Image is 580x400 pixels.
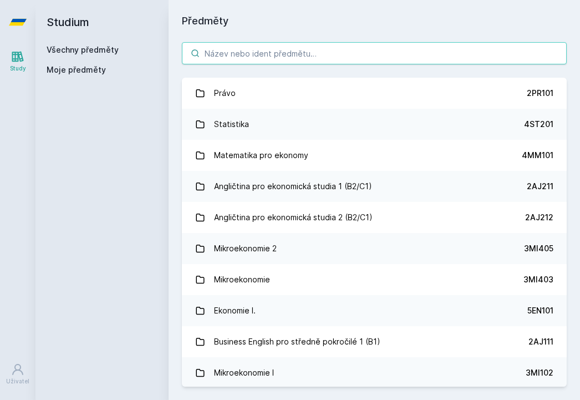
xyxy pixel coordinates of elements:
div: Business English pro středně pokročilé 1 (B1) [214,331,380,353]
div: Mikroekonomie [214,269,270,291]
div: Angličtina pro ekonomická studia 1 (B2/C1) [214,175,372,198]
div: Angličtina pro ekonomická studia 2 (B2/C1) [214,206,373,229]
input: Název nebo ident předmětu… [182,42,567,64]
div: Matematika pro ekonomy [214,144,308,166]
a: Právo 2PR101 [182,78,567,109]
a: Mikroekonomie I 3MI102 [182,357,567,388]
div: Statistika [214,113,249,135]
div: Uživatel [6,377,29,386]
a: Angličtina pro ekonomická studia 2 (B2/C1) 2AJ212 [182,202,567,233]
a: Statistika 4ST201 [182,109,567,140]
div: Mikroekonomie I [214,362,274,384]
div: 3MI405 [524,243,553,254]
a: Study [2,44,33,78]
a: Angličtina pro ekonomická studia 1 (B2/C1) 2AJ211 [182,171,567,202]
div: 2AJ212 [525,212,553,223]
div: Mikroekonomie 2 [214,237,277,260]
div: 2AJ111 [528,336,553,347]
a: Uživatel [2,357,33,391]
div: 5EN101 [527,305,553,316]
a: Ekonomie I. 5EN101 [182,295,567,326]
div: Study [10,64,26,73]
a: Mikroekonomie 2 3MI405 [182,233,567,264]
a: Matematika pro ekonomy 4MM101 [182,140,567,171]
a: Všechny předměty [47,45,119,54]
div: 4ST201 [524,119,553,130]
div: 3MI102 [526,367,553,378]
div: Ekonomie I. [214,300,256,322]
div: 4MM101 [522,150,553,161]
h1: Předměty [182,13,567,29]
div: 3MI403 [523,274,553,285]
span: Moje předměty [47,64,106,75]
a: Business English pro středně pokročilé 1 (B1) 2AJ111 [182,326,567,357]
div: 2PR101 [527,88,553,99]
div: 2AJ211 [527,181,553,192]
div: Právo [214,82,236,104]
a: Mikroekonomie 3MI403 [182,264,567,295]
